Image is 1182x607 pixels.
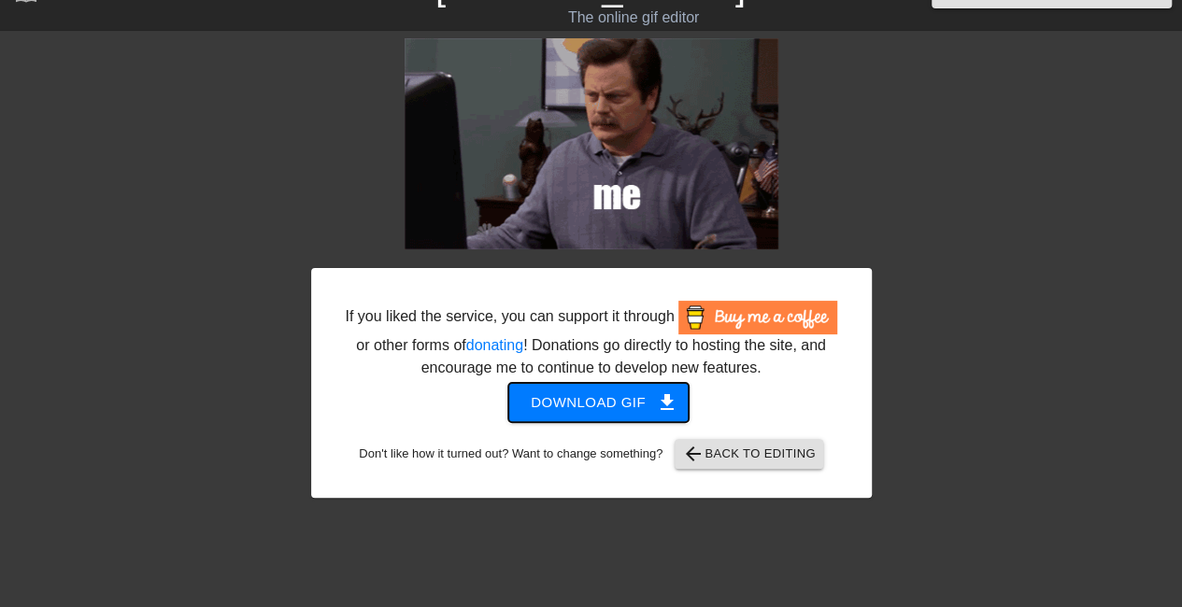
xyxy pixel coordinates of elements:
[678,301,837,334] img: Buy Me A Coffee
[493,393,689,409] a: Download gif
[344,301,839,379] div: If you liked the service, you can support it through or other forms of ! Donations go directly to...
[682,443,705,465] span: arrow_back
[466,337,523,353] a: donating
[675,439,823,469] button: Back to Editing
[508,383,689,422] button: Download gif
[340,439,843,469] div: Don't like how it turned out? Want to change something?
[656,391,678,414] span: get_app
[682,443,816,465] span: Back to Editing
[404,7,864,29] div: The online gif editor
[531,390,666,415] span: Download gif
[405,38,778,249] img: CuUIWj5e.gif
